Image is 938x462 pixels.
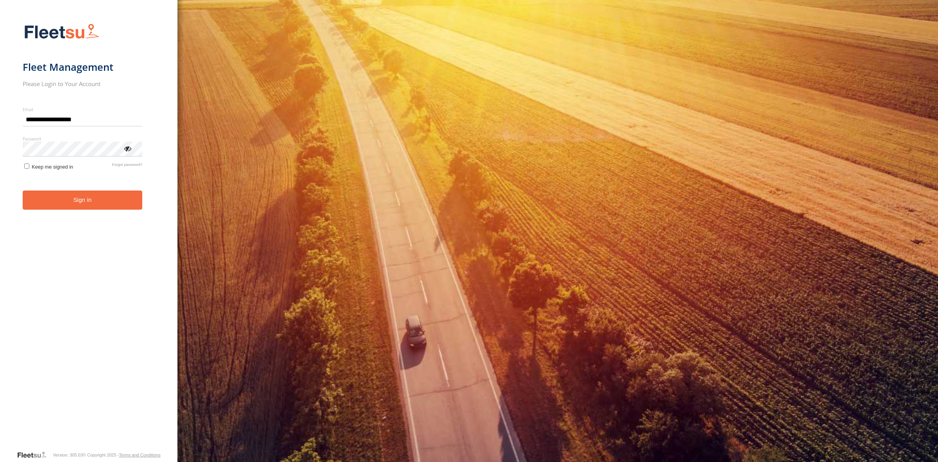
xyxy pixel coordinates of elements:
[23,61,143,74] h1: Fleet Management
[23,136,143,142] label: Password
[53,453,82,457] div: Version: 305.03
[23,191,143,210] button: Sign in
[32,164,73,170] span: Keep me signed in
[83,453,161,457] div: © Copyright 2025 -
[119,453,160,457] a: Terms and Conditions
[24,164,29,169] input: Keep me signed in
[112,162,142,170] a: Forgot password?
[23,106,143,112] label: Email
[23,22,101,42] img: Fleetsu
[23,19,155,450] form: main
[23,80,143,88] h2: Please Login to Your Account
[17,451,53,459] a: Visit our Website
[124,144,131,152] div: ViewPassword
